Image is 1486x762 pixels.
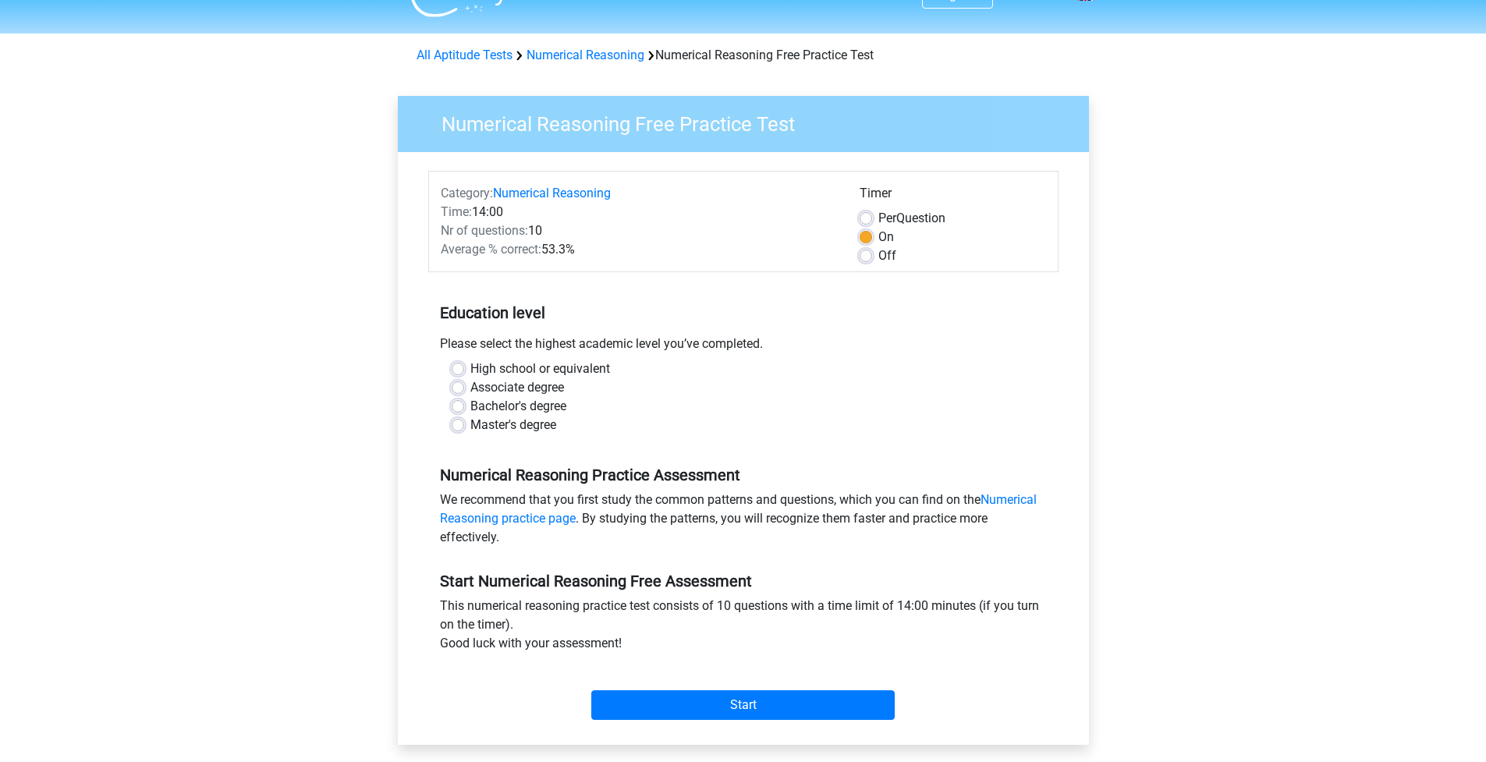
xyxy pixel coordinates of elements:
input: Start [591,690,895,720]
h5: Education level [440,297,1047,328]
div: 14:00 [429,203,848,222]
span: Nr of questions: [441,223,528,238]
h3: Numerical Reasoning Free Practice Test [423,106,1077,136]
h5: Numerical Reasoning Practice Assessment [440,466,1047,484]
label: On [878,228,894,246]
label: Bachelor's degree [470,397,566,416]
label: Off [878,246,896,265]
span: Category: [441,186,493,200]
div: Timer [860,184,1046,209]
label: Master's degree [470,416,556,434]
a: All Aptitude Tests [417,48,512,62]
a: Numerical Reasoning [493,186,611,200]
h5: Start Numerical Reasoning Free Assessment [440,572,1047,590]
label: Associate degree [470,378,564,397]
span: Per [878,211,896,225]
div: Numerical Reasoning Free Practice Test [410,46,1076,65]
div: Please select the highest academic level you’ve completed. [428,335,1059,360]
span: Average % correct: [441,242,541,257]
span: Time: [441,204,472,219]
div: 10 [429,222,848,240]
div: This numerical reasoning practice test consists of 10 questions with a time limit of 14:00 minute... [428,597,1059,659]
div: 53.3% [429,240,848,259]
div: We recommend that you first study the common patterns and questions, which you can find on the . ... [428,491,1059,553]
label: High school or equivalent [470,360,610,378]
a: Numerical Reasoning [527,48,644,62]
label: Question [878,209,945,228]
